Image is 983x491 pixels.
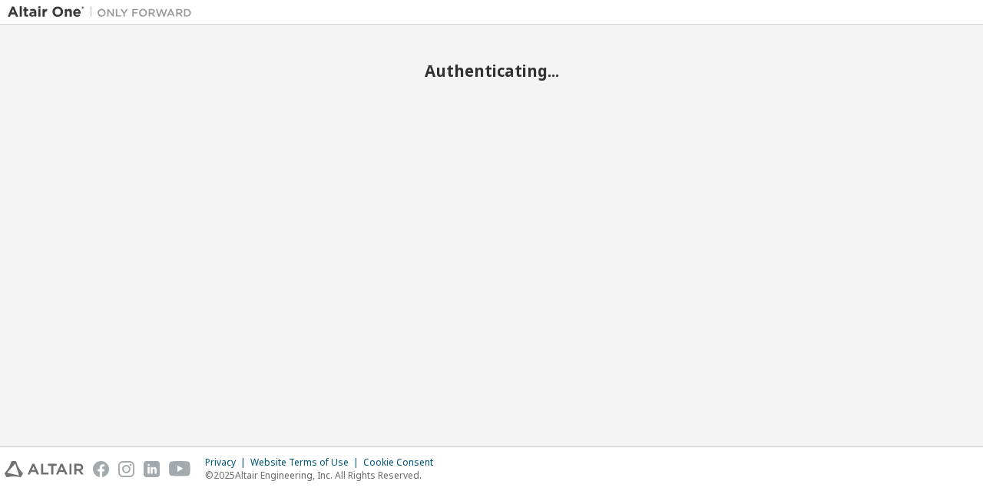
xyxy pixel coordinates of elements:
[250,456,363,469] div: Website Terms of Use
[205,469,442,482] p: © 2025 Altair Engineering, Inc. All Rights Reserved.
[169,461,191,477] img: youtube.svg
[144,461,160,477] img: linkedin.svg
[205,456,250,469] div: Privacy
[363,456,442,469] div: Cookie Consent
[118,461,134,477] img: instagram.svg
[5,461,84,477] img: altair_logo.svg
[8,61,975,81] h2: Authenticating...
[93,461,109,477] img: facebook.svg
[8,5,200,20] img: Altair One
